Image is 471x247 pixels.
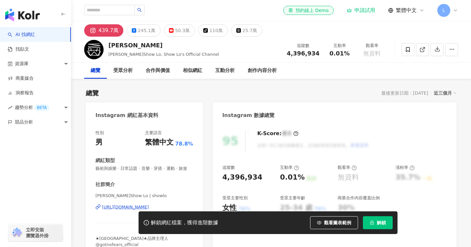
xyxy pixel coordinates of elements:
[15,56,28,71] span: 資源庫
[10,228,23,238] img: chrome extension
[338,195,380,201] div: 商業合作內容覆蓋比例
[95,112,158,119] div: Instagram 網紅基本資料
[370,220,374,225] span: lock
[215,67,235,75] div: 互動分析
[95,130,104,136] div: 性別
[95,157,115,164] div: 網紅類型
[102,204,149,210] div: [URL][DOMAIN_NAME]
[283,6,334,15] a: 預約線上 Demo
[377,220,386,225] span: 解鎖
[151,219,218,226] div: 解鎖網紅檔案，獲得進階數據
[8,75,34,82] a: 商案媒合
[363,50,381,57] span: 無資料
[347,7,375,14] a: 申請試用
[8,31,35,38] a: searchAI 找網紅
[338,172,359,182] div: 無資料
[145,137,174,147] div: 繁體中文
[8,90,34,96] a: 洞察報告
[95,181,115,188] div: 社群簡介
[164,24,195,37] button: 50.3萬
[396,165,415,171] div: 漲粉率
[288,7,329,14] div: 預約線上 Demo
[222,112,275,119] div: Instagram 數據總覽
[108,41,219,49] div: [PERSON_NAME]
[324,220,351,225] span: 觀看圖表範例
[209,26,223,35] div: 110萬
[434,89,456,97] div: 近三個月
[363,216,393,229] button: 解鎖
[8,224,63,241] a: chrome extension立即安裝 瀏覽器外掛
[108,52,219,57] span: [PERSON_NAME]Show Lo, Show Lo's Official Channel
[138,26,155,35] div: 245.1萬
[95,137,103,147] div: 男
[327,42,352,49] div: 互動率
[310,216,358,229] button: 觀看圖表範例
[15,100,49,115] span: 趨勢分析
[137,8,142,12] span: search
[183,67,202,75] div: 相似網紅
[127,24,161,37] button: 245.1萬
[222,165,235,171] div: 追蹤數
[8,46,29,53] a: 找貼文
[198,24,228,37] button: 110萬
[222,195,248,201] div: 受眾主要性別
[280,165,299,171] div: 互動率
[257,130,298,137] div: K-Score :
[381,90,428,96] div: 最後更新日期：[DATE]
[26,227,49,239] span: 立即安裝 瀏覽器外掛
[330,50,350,57] span: 0.01%
[8,105,12,110] span: rise
[113,67,133,75] div: 受眾分析
[443,7,445,14] span: L
[95,204,193,210] a: [URL][DOMAIN_NAME]
[146,67,170,75] div: 合作與價值
[248,67,277,75] div: 創作內容分析
[280,172,305,182] div: 0.01%
[91,67,100,75] div: 總覽
[280,195,305,201] div: 受眾主要年齡
[15,115,33,129] span: 競品分析
[84,24,123,37] button: 439.7萬
[95,193,193,199] span: [PERSON_NAME]Show Lo | showlo
[86,88,99,98] div: 總覽
[145,130,162,136] div: 主要語言
[175,26,190,35] div: 50.3萬
[5,8,40,21] img: logo
[222,172,263,182] div: 4,396,934
[287,50,320,57] span: 4,396,934
[175,140,193,147] span: 78.8%
[84,40,104,59] img: KOL Avatar
[338,165,357,171] div: 觀看率
[95,166,193,171] span: 藝術與娛樂 · 日常話題 · 音樂 · 穿搭 · 運動 · 旅遊
[242,26,257,35] div: 25.7萬
[396,7,417,14] span: 繁體中文
[222,203,237,213] div: 女性
[231,24,262,37] button: 25.7萬
[98,26,118,35] div: 439.7萬
[360,42,384,49] div: 觀看率
[34,104,49,111] div: BETA
[287,42,320,49] div: 追蹤數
